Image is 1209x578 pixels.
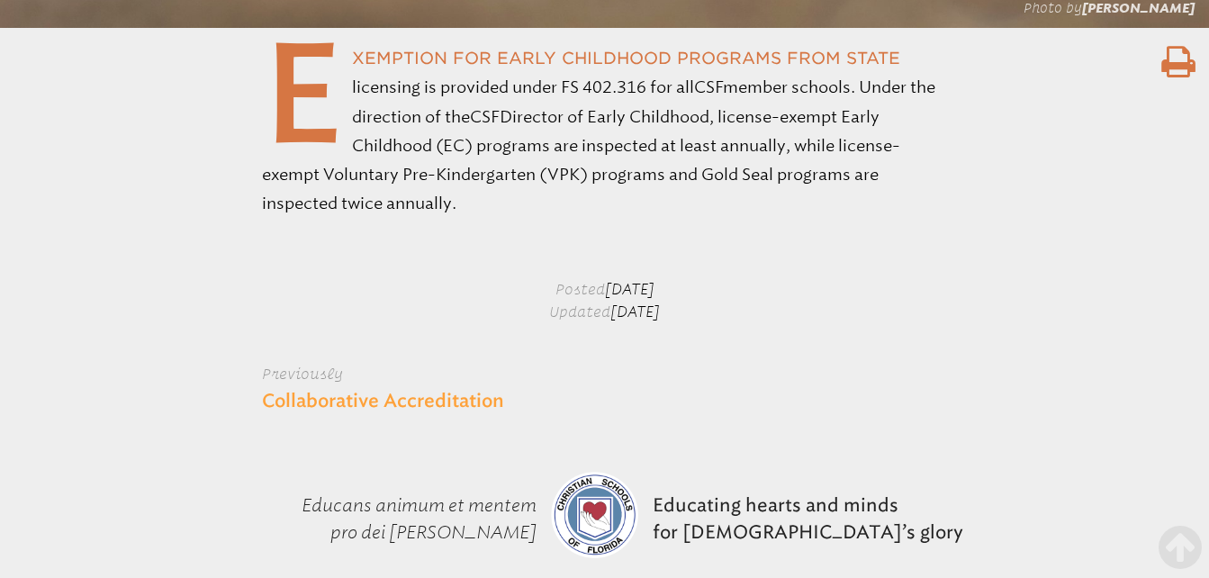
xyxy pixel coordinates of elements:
[547,165,581,185] span: VPK
[551,472,638,559] img: csf-logo-web-colors.png
[605,281,654,298] span: [DATE]
[414,264,795,330] p: Posted Updated
[262,44,342,142] span: E
[262,363,524,384] label: Previously
[610,303,660,321] span: [DATE]
[262,388,504,415] a: Collaborative Accreditation
[694,77,723,97] span: CSF
[262,44,947,218] p: xemption for early childhood programs from state licensing is provided under FS 402.316 for all m...
[470,107,500,127] span: CSF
